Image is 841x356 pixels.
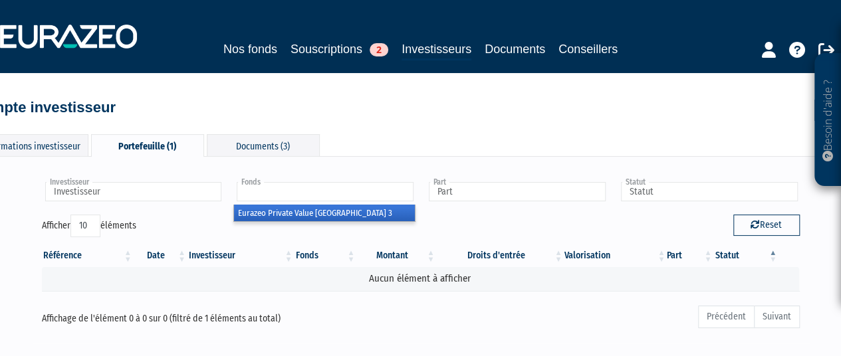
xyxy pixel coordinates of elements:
[187,244,294,267] th: Investisseur: activer pour trier la colonne par ordre croissant
[234,205,415,221] li: Eurazeo Private Value [GEOGRAPHIC_DATA] 3
[713,244,779,267] th: Statut : activer pour trier la colonne par ordre d&eacute;croissant
[564,244,667,267] th: Valorisation: activer pour trier la colonne par ordre croissant
[42,304,346,325] div: Affichage de l'élément 0 à 0 sur 0 (filtré de 1 éléments au total)
[402,40,471,60] a: Investisseurs
[42,215,136,237] label: Afficher éléments
[485,40,545,58] a: Documents
[558,40,618,58] a: Conseillers
[134,244,187,267] th: Date: activer pour trier la colonne par ordre croissant
[370,43,388,56] span: 2
[207,134,320,156] div: Documents (3)
[91,134,204,157] div: Portefeuille (1)
[223,40,277,58] a: Nos fonds
[733,215,800,236] button: Reset
[291,40,388,58] a: Souscriptions2
[42,244,134,267] th: Référence : activer pour trier la colonne par ordre croissant
[70,215,100,237] select: Afficheréléments
[294,244,356,267] th: Fonds: activer pour trier la colonne par ordre croissant
[820,60,836,180] p: Besoin d'aide ?
[667,244,713,267] th: Part: activer pour trier la colonne par ordre croissant
[42,267,800,290] td: Aucun élément à afficher
[436,244,564,267] th: Droits d'entrée: activer pour trier la colonne par ordre croissant
[357,244,437,267] th: Montant: activer pour trier la colonne par ordre croissant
